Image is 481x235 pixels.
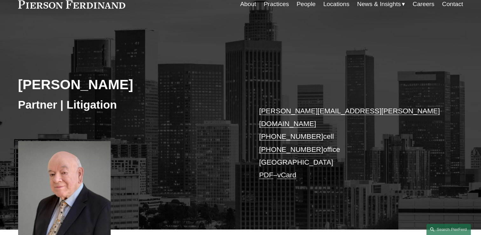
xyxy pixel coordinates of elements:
a: [PERSON_NAME][EMAIL_ADDRESS][PERSON_NAME][DOMAIN_NAME] [259,107,440,128]
a: Search this site [426,224,471,235]
h2: [PERSON_NAME] [18,76,241,93]
h3: Partner | Litigation [18,98,241,112]
a: vCard [277,171,296,179]
a: [PHONE_NUMBER] [259,146,323,153]
a: PDF [259,171,273,179]
a: [PHONE_NUMBER] [259,132,323,140]
p: cell office [GEOGRAPHIC_DATA] – [259,105,444,182]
